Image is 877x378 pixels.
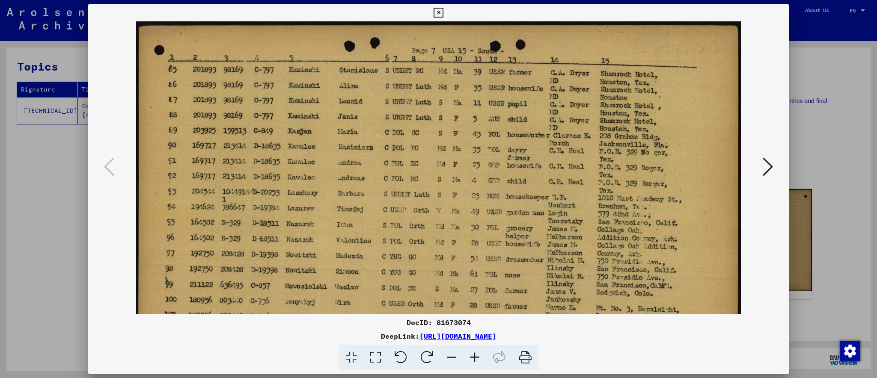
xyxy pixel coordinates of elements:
a: [URL][DOMAIN_NAME] [419,332,496,340]
div: DocID: 81673074 [88,317,789,328]
img: Change consent [840,341,860,361]
div: Change consent [839,340,860,361]
div: DeepLink: [88,331,789,341]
